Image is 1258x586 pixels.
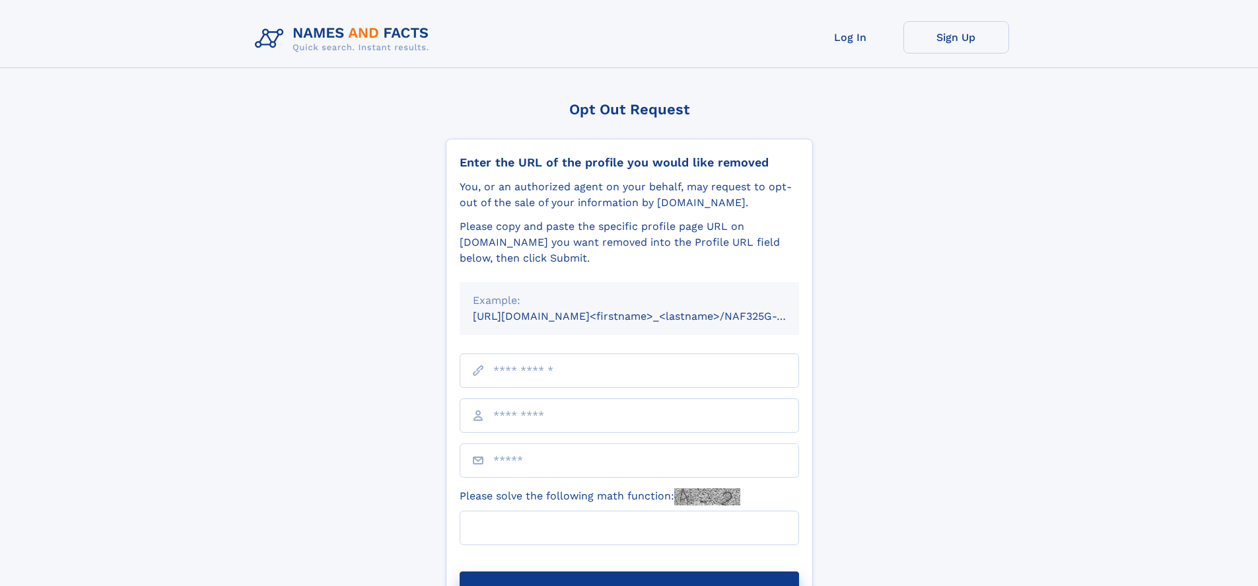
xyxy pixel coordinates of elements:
[473,293,786,309] div: Example:
[250,21,440,57] img: Logo Names and Facts
[460,179,799,211] div: You, or an authorized agent on your behalf, may request to opt-out of the sale of your informatio...
[460,155,799,170] div: Enter the URL of the profile you would like removed
[798,21,903,54] a: Log In
[460,219,799,266] div: Please copy and paste the specific profile page URL on [DOMAIN_NAME] you want removed into the Pr...
[446,101,813,118] div: Opt Out Request
[903,21,1009,54] a: Sign Up
[473,310,824,322] small: [URL][DOMAIN_NAME]<firstname>_<lastname>/NAF325G-xxxxxxxx
[460,488,740,505] label: Please solve the following math function:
